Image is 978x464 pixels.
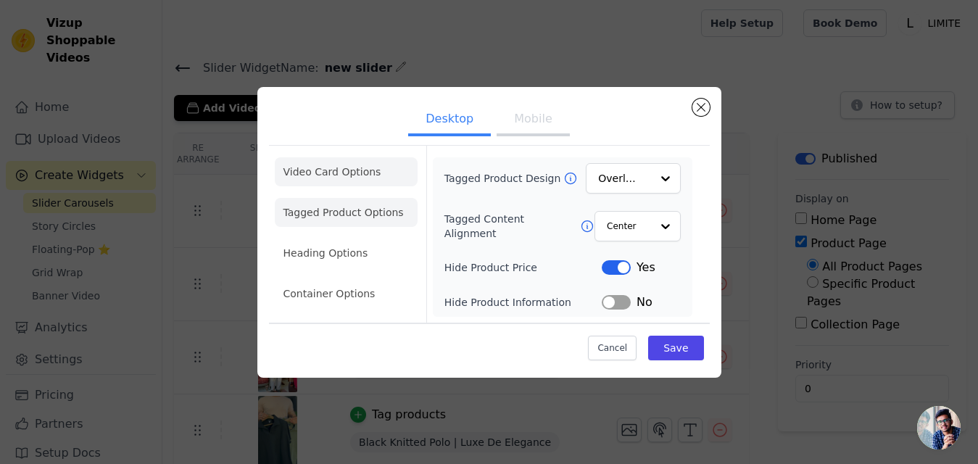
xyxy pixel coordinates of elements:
button: Desktop [408,104,491,136]
li: Tagged Product Options [275,198,418,227]
span: Yes [637,259,655,276]
button: Cancel [588,336,637,360]
li: Heading Options [275,239,418,268]
label: Tagged Content Alignment [444,212,580,241]
li: Container Options [275,279,418,308]
a: Open chat [917,406,961,449]
button: Close modal [692,99,710,116]
button: Save [648,336,703,360]
span: No [637,294,652,311]
li: Video Card Options [275,157,418,186]
button: Mobile [497,104,569,136]
label: Hide Product Information [444,295,602,310]
label: Tagged Product Design [444,171,563,186]
label: Hide Product Price [444,260,602,275]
